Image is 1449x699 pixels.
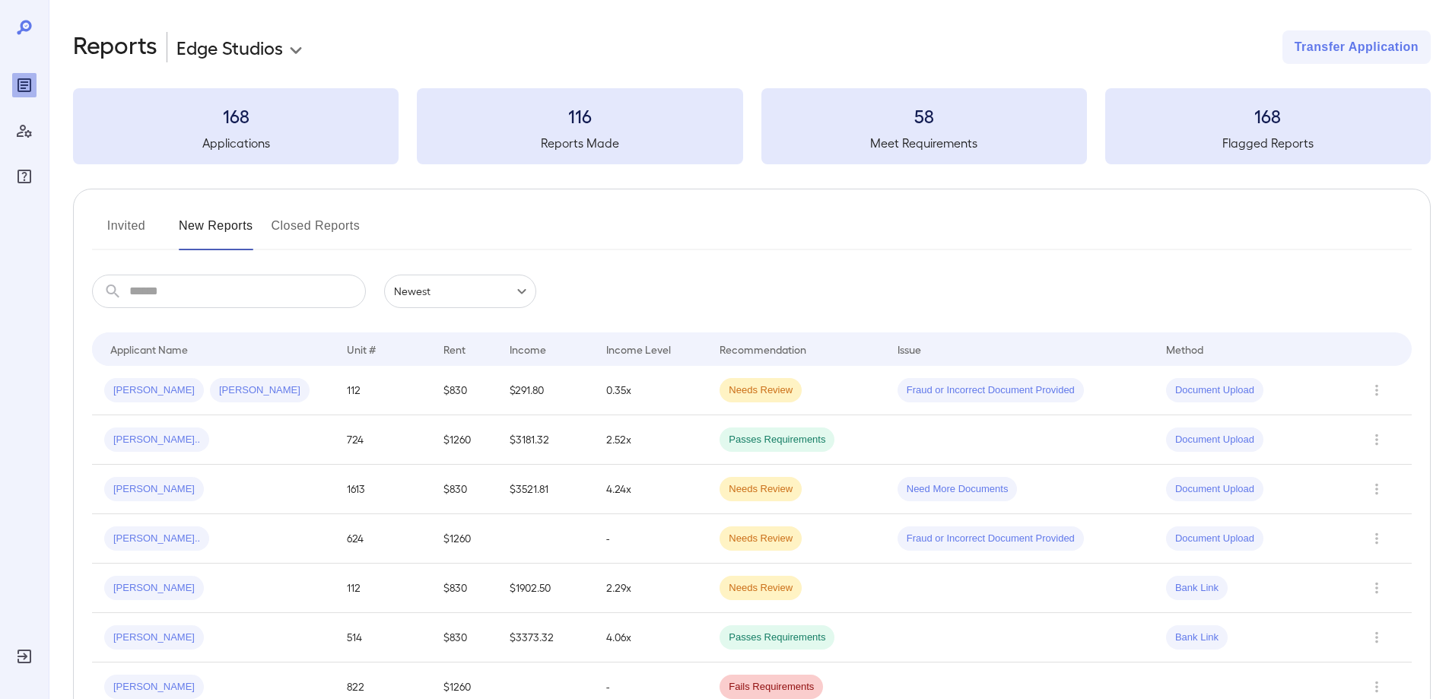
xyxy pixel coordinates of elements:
[73,30,157,64] h2: Reports
[1166,340,1203,358] div: Method
[335,465,431,514] td: 1613
[335,415,431,465] td: 724
[104,383,204,398] span: [PERSON_NAME]
[497,613,594,662] td: $3373.32
[1166,581,1228,596] span: Bank Link
[497,564,594,613] td: $1902.50
[720,631,834,645] span: Passes Requirements
[497,465,594,514] td: $3521.81
[720,680,823,694] span: Fails Requirements
[606,340,671,358] div: Income Level
[594,465,707,514] td: 4.24x
[1166,433,1263,447] span: Document Upload
[176,35,283,59] p: Edge Studios
[335,613,431,662] td: 514
[720,340,806,358] div: Recommendation
[417,103,742,128] h3: 116
[431,415,497,465] td: $1260
[1105,134,1431,152] h5: Flagged Reports
[898,532,1084,546] span: Fraud or Incorrect Document Provided
[898,340,922,358] div: Issue
[417,134,742,152] h5: Reports Made
[335,514,431,564] td: 624
[1365,576,1389,600] button: Row Actions
[12,119,37,143] div: Manage Users
[1365,378,1389,402] button: Row Actions
[104,532,209,546] span: [PERSON_NAME]..
[594,613,707,662] td: 4.06x
[73,88,1431,164] summary: 168Applications116Reports Made58Meet Requirements168Flagged Reports
[720,383,802,398] span: Needs Review
[384,275,536,308] div: Newest
[431,564,497,613] td: $830
[12,644,37,669] div: Log Out
[720,482,802,497] span: Needs Review
[898,383,1084,398] span: Fraud or Incorrect Document Provided
[594,366,707,415] td: 0.35x
[1365,526,1389,551] button: Row Actions
[335,366,431,415] td: 112
[431,366,497,415] td: $830
[898,482,1018,497] span: Need More Documents
[720,532,802,546] span: Needs Review
[12,73,37,97] div: Reports
[497,415,594,465] td: $3181.32
[1166,631,1228,645] span: Bank Link
[104,433,209,447] span: [PERSON_NAME]..
[179,214,253,250] button: New Reports
[720,433,834,447] span: Passes Requirements
[431,613,497,662] td: $830
[761,103,1087,128] h3: 58
[1166,383,1263,398] span: Document Upload
[1282,30,1431,64] button: Transfer Application
[1365,427,1389,452] button: Row Actions
[431,465,497,514] td: $830
[1365,625,1389,650] button: Row Actions
[720,581,802,596] span: Needs Review
[104,680,204,694] span: [PERSON_NAME]
[272,214,361,250] button: Closed Reports
[335,564,431,613] td: 112
[1166,482,1263,497] span: Document Upload
[594,564,707,613] td: 2.29x
[594,415,707,465] td: 2.52x
[1365,675,1389,699] button: Row Actions
[1365,477,1389,501] button: Row Actions
[431,514,497,564] td: $1260
[761,134,1087,152] h5: Meet Requirements
[73,103,399,128] h3: 168
[73,134,399,152] h5: Applications
[210,383,310,398] span: [PERSON_NAME]
[1105,103,1431,128] h3: 168
[497,366,594,415] td: $291.80
[347,340,376,358] div: Unit #
[104,631,204,645] span: [PERSON_NAME]
[594,514,707,564] td: -
[1166,532,1263,546] span: Document Upload
[443,340,468,358] div: Rent
[92,214,160,250] button: Invited
[104,482,204,497] span: [PERSON_NAME]
[12,164,37,189] div: FAQ
[510,340,546,358] div: Income
[110,340,188,358] div: Applicant Name
[104,581,204,596] span: [PERSON_NAME]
